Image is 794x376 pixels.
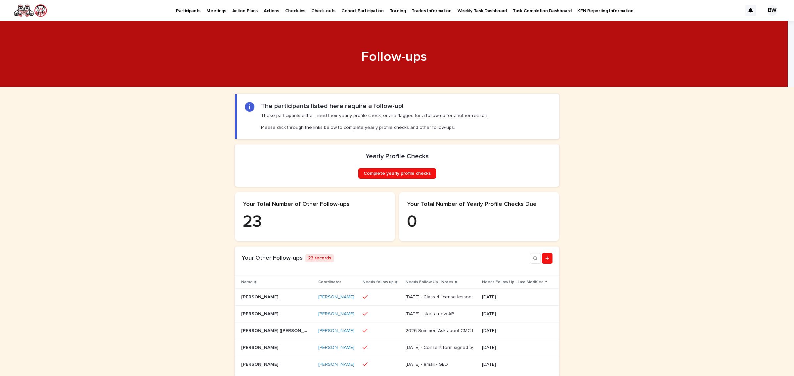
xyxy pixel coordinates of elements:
[406,328,472,334] div: 2026 Summer: Ask about CMC Elec level 2 and 3
[241,344,280,351] p: [PERSON_NAME]
[235,322,559,339] tr: [PERSON_NAME] ([PERSON_NAME]) [PERSON_NAME][PERSON_NAME] ([PERSON_NAME]) [PERSON_NAME] [PERSON_NA...
[243,212,387,232] p: 23
[232,49,556,65] h1: Follow-ups
[318,294,354,300] a: [PERSON_NAME]
[241,310,280,317] p: [PERSON_NAME]
[235,289,559,306] tr: [PERSON_NAME][PERSON_NAME] [PERSON_NAME] [DATE] - Class 4 license lessons - waiting for [PERSON_N...
[406,294,472,300] div: [DATE] - Class 4 license lessons - waiting for [PERSON_NAME] to be available
[305,254,334,262] p: 23 records
[261,113,488,131] p: These participants either need their yearly profile check, or are flagged for a follow-up for ano...
[406,311,454,317] div: [DATE] - start a new AP
[318,328,354,334] a: [PERSON_NAME]
[407,201,551,208] p: Your Total Number of Yearly Profile Checks Due
[406,279,453,286] p: Needs Follow Up - Notes
[235,306,559,322] tr: [PERSON_NAME][PERSON_NAME] [PERSON_NAME] [DATE] - start a new AP [DATE]
[243,201,387,208] p: Your Total Number of Other Follow-ups
[482,345,548,351] p: [DATE]
[363,279,394,286] p: Needs follow up
[482,362,548,367] p: [DATE]
[242,255,303,261] a: Your Other Follow-ups
[482,279,544,286] p: Needs Follow Up - Last Modified
[241,360,280,367] p: [PERSON_NAME]
[407,212,551,232] p: 0
[482,311,548,317] p: [DATE]
[366,152,429,160] h2: Yearly Profile Checks
[542,253,552,264] a: Add new record
[482,328,548,334] p: [DATE]
[406,345,472,351] div: [DATE] - Consent form signed by a parent/ H2S Alive Course. Confirm birthdate
[767,5,777,16] div: BW
[406,362,448,367] div: [DATE] - email - GED
[318,311,354,317] a: [PERSON_NAME]
[261,102,403,110] h2: The participants listed here require a follow-up!
[318,345,354,351] a: [PERSON_NAME]
[364,171,431,176] span: Complete yearly profile checks
[241,327,309,334] p: [PERSON_NAME] ([PERSON_NAME]) [PERSON_NAME]
[482,294,548,300] p: [DATE]
[235,339,559,356] tr: [PERSON_NAME][PERSON_NAME] [PERSON_NAME] [DATE] - Consent form signed by a parent/ H2S Alive Cour...
[241,279,253,286] p: Name
[241,293,280,300] p: [PERSON_NAME]
[235,356,559,373] tr: [PERSON_NAME][PERSON_NAME] [PERSON_NAME] [DATE] - email - GED [DATE]
[358,168,436,179] a: Complete yearly profile checks
[13,4,47,17] img: rNyI97lYS1uoOg9yXW8k
[318,279,341,286] p: Coordinator
[318,362,354,367] a: [PERSON_NAME]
